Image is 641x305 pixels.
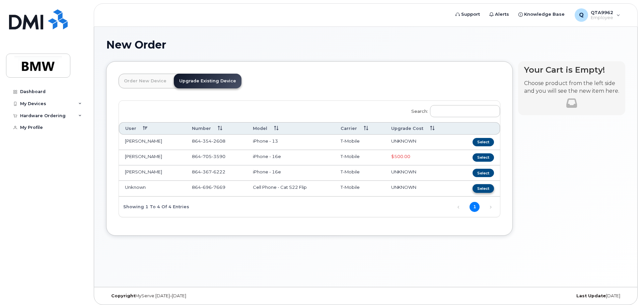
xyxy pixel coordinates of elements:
[524,65,619,74] h4: Your Cart is Empty!
[212,169,225,174] span: 6222
[473,184,494,193] button: Select
[192,184,225,190] span: 864
[473,138,494,146] button: Select
[201,184,212,190] span: 696
[391,154,410,159] span: $500.00
[335,122,385,135] th: Carrier: activate to sort column ascending
[192,169,225,174] span: 864
[473,153,494,162] button: Select
[391,184,416,190] span: UNKNOWN
[407,101,500,120] label: Search:
[470,202,480,212] a: 1
[524,80,619,95] p: Choose product from the left side and you will see the new item here.
[119,122,186,135] th: User: activate to sort column descending
[612,276,636,300] iframe: Messenger Launcher
[335,181,385,196] td: T-Mobile
[212,154,225,159] span: 3590
[391,138,416,144] span: UNKNOWN
[247,135,335,150] td: iPhone - 13
[453,202,464,212] a: Previous
[335,150,385,165] td: T-Mobile
[335,165,385,181] td: T-Mobile
[576,293,606,298] strong: Last Update
[335,135,385,150] td: T-Mobile
[119,150,186,165] td: [PERSON_NAME]
[212,138,225,144] span: 2608
[201,154,212,159] span: 705
[106,293,279,299] div: MyServe [DATE]–[DATE]
[247,165,335,181] td: iPhone - 16e
[106,39,625,51] h1: New Order
[192,138,225,144] span: 864
[186,122,247,135] th: Number: activate to sort column ascending
[247,122,335,135] th: Model: activate to sort column ascending
[119,181,186,196] td: Unknown
[111,293,135,298] strong: Copyright
[119,165,186,181] td: [PERSON_NAME]
[212,184,225,190] span: 7669
[247,150,335,165] td: iPhone - 16e
[201,169,212,174] span: 367
[473,169,494,177] button: Select
[452,293,625,299] div: [DATE]
[192,154,225,159] span: 864
[119,201,189,212] div: Showing 1 to 4 of 4 entries
[391,169,416,174] span: UNKNOWN
[385,122,456,135] th: Upgrade Cost: activate to sort column ascending
[486,202,496,212] a: Next
[247,181,335,196] td: Cell Phone - Cat S22 Flip
[201,138,212,144] span: 354
[174,74,241,88] a: Upgrade Existing Device
[119,74,172,88] a: Order New Device
[430,105,500,117] input: Search:
[119,135,186,150] td: [PERSON_NAME]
